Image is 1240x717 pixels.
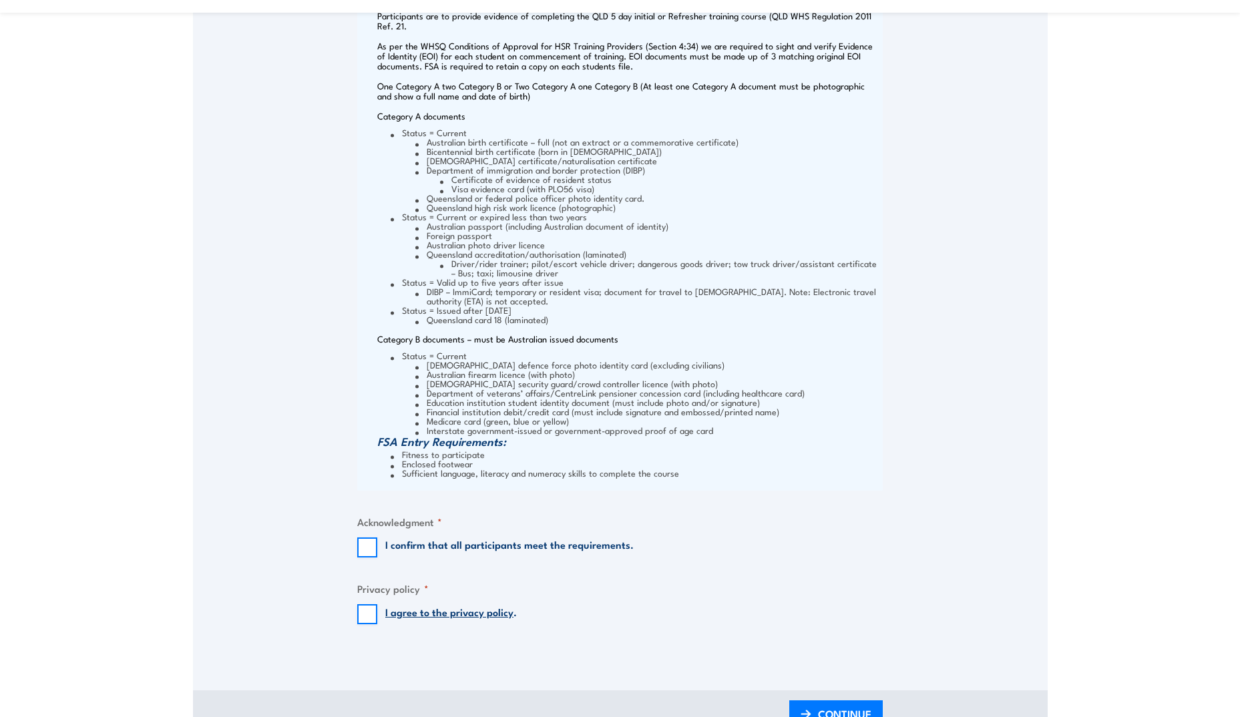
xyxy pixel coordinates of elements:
li: Queensland high risk work licence (photographic) [415,202,879,212]
li: Certificate of evidence of resident status [440,174,879,184]
li: [DEMOGRAPHIC_DATA] security guard/crowd controller licence (with photo) [415,379,879,388]
li: Sufficient language, literacy and numeracy skills to complete the course [391,468,879,477]
li: Queensland accreditation/authorisation (laminated) [415,249,879,277]
li: Queensland card 18 (laminated) [415,314,879,324]
li: Interstate government-issued or government-approved proof of age card [415,425,879,435]
li: Department of veterans’ affairs/CentreLink pensioner concession card (including healthcare card) [415,388,879,397]
li: Queensland or federal police officer photo identity card. [415,193,879,202]
label: . [385,604,517,624]
legend: Acknowledgment [357,514,442,529]
li: Enclosed footwear [391,459,879,468]
label: I confirm that all participants meet the requirements. [385,537,634,557]
li: Financial institution debit/credit card (must include signature and embossed/printed name) [415,407,879,416]
li: Bicentennial birth certificate (born in [DEMOGRAPHIC_DATA]) [415,146,879,156]
li: [DEMOGRAPHIC_DATA] defence force photo identity card (excluding civilians) [415,360,879,369]
p: Category B documents – must be Australian issued documents [377,334,879,344]
li: Australian firearm licence (with photo) [415,369,879,379]
li: Status = Current or expired less than two years [391,212,879,277]
li: Status = Current [391,350,879,435]
li: Australian passport (including Australian document of identity) [415,221,879,230]
li: Department of immigration and border protection (DIBP) [415,165,879,193]
li: Visa evidence card (with PLO56 visa) [440,184,879,193]
legend: Privacy policy [357,581,429,596]
li: [DEMOGRAPHIC_DATA] certificate/naturalisation certificate [415,156,879,165]
h3: FSA Entry Requirements: [377,435,879,448]
li: Status = Current [391,128,879,212]
li: Australian photo driver licence [415,240,879,249]
li: Australian birth certificate – full (not an extract or a commemorative certificate) [415,137,879,146]
li: Driver/rider trainer; pilot/escort vehicle driver; dangerous goods driver; tow truck driver/assis... [440,258,879,277]
li: Foreign passport [415,230,879,240]
p: As per the WHSQ Conditions of Approval for HSR Training Providers (Section 4:34) we are required ... [377,41,879,71]
li: Status = Valid up to five years after issue [391,277,879,305]
li: Education institution student identity document (must include photo and/or signature) [415,397,879,407]
li: Fitness to participate [391,449,879,459]
a: I agree to the privacy policy [385,604,513,619]
p: Participants are to provide evidence of completing the QLD 5 day initial or Refresher training co... [377,11,879,31]
li: Status = Issued after [DATE] [391,305,879,324]
p: Category A documents [377,111,879,121]
li: DIBP – ImmiCard; temporary or resident visa; document for travel to [DEMOGRAPHIC_DATA]. Note: Ele... [415,286,879,305]
li: Medicare card (green, blue or yellow) [415,416,879,425]
p: One Category A two Category B or Two Category A one Category B (At least one Category A document ... [377,81,879,101]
